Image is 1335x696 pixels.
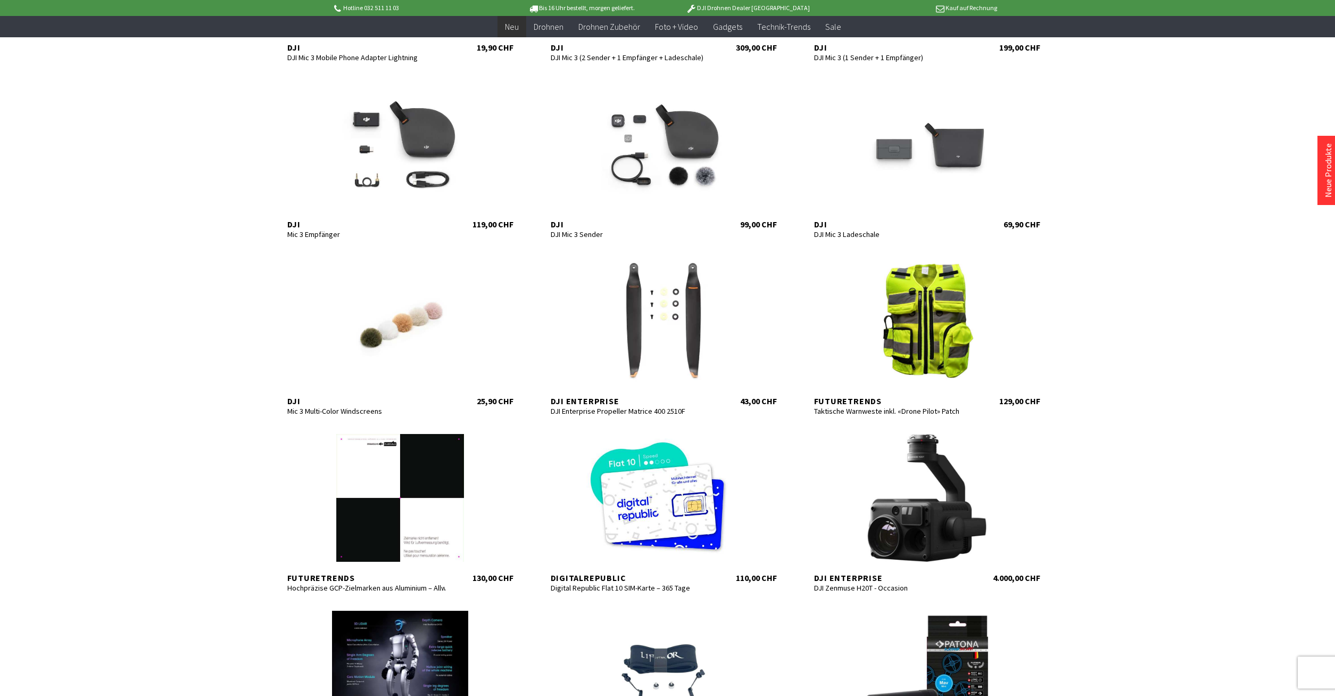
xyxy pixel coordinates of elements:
a: DJI Enterprise DJI Enterprise Propeller Matrice 400 2510F 43,00 CHF [540,257,787,406]
div: 43,00 CHF [740,396,777,406]
a: DJI DJI Mic 3 Ladeschale 69,90 CHF [803,80,1051,230]
a: Neue Produkte [1323,143,1333,198]
span: Drohnen Zubehör [578,21,640,32]
div: 110,00 CHF [736,572,777,583]
p: Kauf auf Rechnung [831,2,997,14]
a: Foto + Video [648,16,706,38]
div: Taktische Warnweste inkl. «Drone Pilot» Patch [814,406,973,416]
div: DJI Mic 3 Mobile Phone Adapter Lightning [287,53,446,62]
span: Neu [505,21,519,32]
div: 25,90 CHF [477,396,513,406]
a: Gadgets [706,16,750,38]
div: DJI [551,42,709,53]
div: DJI Enterprise [814,572,973,583]
div: 119,00 CHF [472,219,513,230]
div: DJI Mic 3 Sender [551,230,709,239]
a: Futuretrends Hochpräzise GCP-Zielmarken aus Aluminium – Allwetter & Drohnen-kompatibel 130,00 CHF [277,434,524,583]
div: DJI [814,219,973,230]
div: DJI Mic 3 (1 Sender + 1 Empfänger) [814,53,973,62]
a: Sale [818,16,849,38]
div: DJI Zenmuse H20T - Occasion [814,583,973,593]
div: DJI Mic 3 Ladeschale [814,230,973,239]
div: 309,00 CHF [736,42,777,53]
div: DJI [814,42,973,53]
a: Drohnen Zubehör [571,16,648,38]
div: 129,00 CHF [999,396,1040,406]
div: DJI [287,42,446,53]
div: 199,00 CHF [999,42,1040,53]
p: DJI Drohnen Dealer [GEOGRAPHIC_DATA] [665,2,831,14]
div: Futuretrends [287,572,446,583]
div: DJI Mic 3 (2 Sender + 1 Empfänger + Ladeschale) [551,53,709,62]
div: 69,90 CHF [1004,219,1040,230]
div: DJI [287,396,446,406]
span: Gadgets [713,21,742,32]
div: Hochpräzise GCP-Zielmarken aus Aluminium – Allwetter & Drohnen-kompatibel [287,583,446,593]
p: Bis 16 Uhr bestellt, morgen geliefert. [499,2,665,14]
a: Neu [497,16,526,38]
div: Mic 3 Multi-Color Windscreens [287,406,446,416]
div: digitalrepublic [551,572,709,583]
div: 130,00 CHF [472,572,513,583]
span: Sale [825,21,841,32]
span: Foto + Video [655,21,698,32]
a: digitalrepublic Digital Republic Flat 10 SIM-Karte – 365 Tage 110,00 CHF [540,434,787,583]
div: Futuretrends [814,396,973,406]
div: DJI Enterprise Propeller Matrice 400 2510F [551,406,709,416]
div: DJI Enterprise [551,396,709,406]
span: Technik-Trends [757,21,810,32]
div: 19,90 CHF [477,42,513,53]
div: DJI [551,219,709,230]
div: Mic 3 Empfänger [287,230,446,239]
p: Hotline 032 511 11 03 [333,2,499,14]
a: DJI Mic 3 Multi-Color Windscreens 25,90 CHF [277,257,524,406]
a: DJI Mic 3 Empfänger 119,00 CHF [277,80,524,230]
a: DJI Enterprise DJI Zenmuse H20T - Occasion 4.000,00 CHF [803,434,1051,583]
a: Futuretrends Taktische Warnweste inkl. «Drone Pilot» Patch 129,00 CHF [803,257,1051,406]
a: DJI DJI Mic 3 Sender 99,00 CHF [540,80,787,230]
a: Technik-Trends [750,16,818,38]
div: Digital Republic Flat 10 SIM-Karte – 365 Tage [551,583,709,593]
a: Drohnen [526,16,571,38]
div: 4.000,00 CHF [993,572,1040,583]
div: 99,00 CHF [740,219,777,230]
div: DJI [287,219,446,230]
span: Drohnen [534,21,563,32]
